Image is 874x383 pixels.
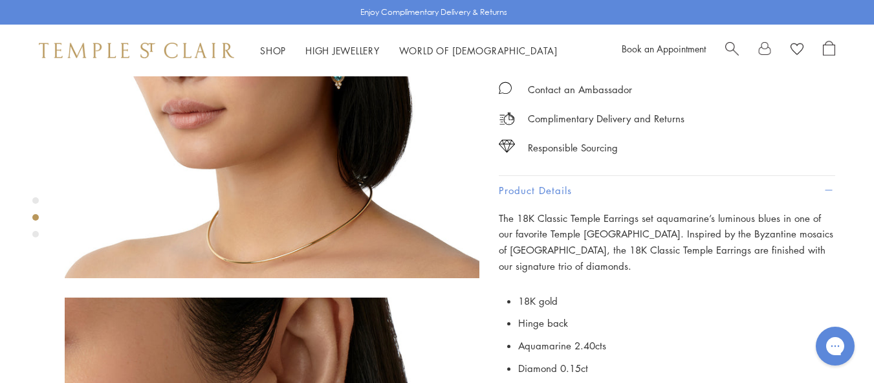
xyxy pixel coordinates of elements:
li: Diamond 0.15ct [518,357,835,380]
iframe: Gorgias live chat messenger [809,322,861,370]
p: Enjoy Complimentary Delivery & Returns [360,6,507,19]
a: World of [DEMOGRAPHIC_DATA]World of [DEMOGRAPHIC_DATA] [399,44,558,57]
p: Complimentary Delivery and Returns [528,111,684,127]
img: icon_sourcing.svg [499,140,515,153]
li: Aquamarine 2.40cts [518,334,835,357]
div: Product gallery navigation [32,194,39,248]
a: View Wishlist [791,41,803,60]
div: Contact an Ambassador [528,82,632,98]
a: ShopShop [260,44,286,57]
li: 18K gold [518,290,835,312]
a: Open Shopping Bag [823,41,835,60]
p: The 18K Classic Temple Earrings set aquamarine’s luminous blues in one of our favorite Temple [GE... [499,210,835,274]
img: MessageIcon-01_2.svg [499,82,512,94]
a: High JewelleryHigh Jewellery [305,44,380,57]
div: Responsible Sourcing [528,140,618,156]
nav: Main navigation [260,43,558,59]
a: Book an Appointment [622,42,706,55]
img: icon_delivery.svg [499,111,515,127]
img: Temple St. Clair [39,43,234,58]
li: Hinge back [518,312,835,334]
button: Product Details [499,176,835,205]
a: Search [725,41,739,60]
